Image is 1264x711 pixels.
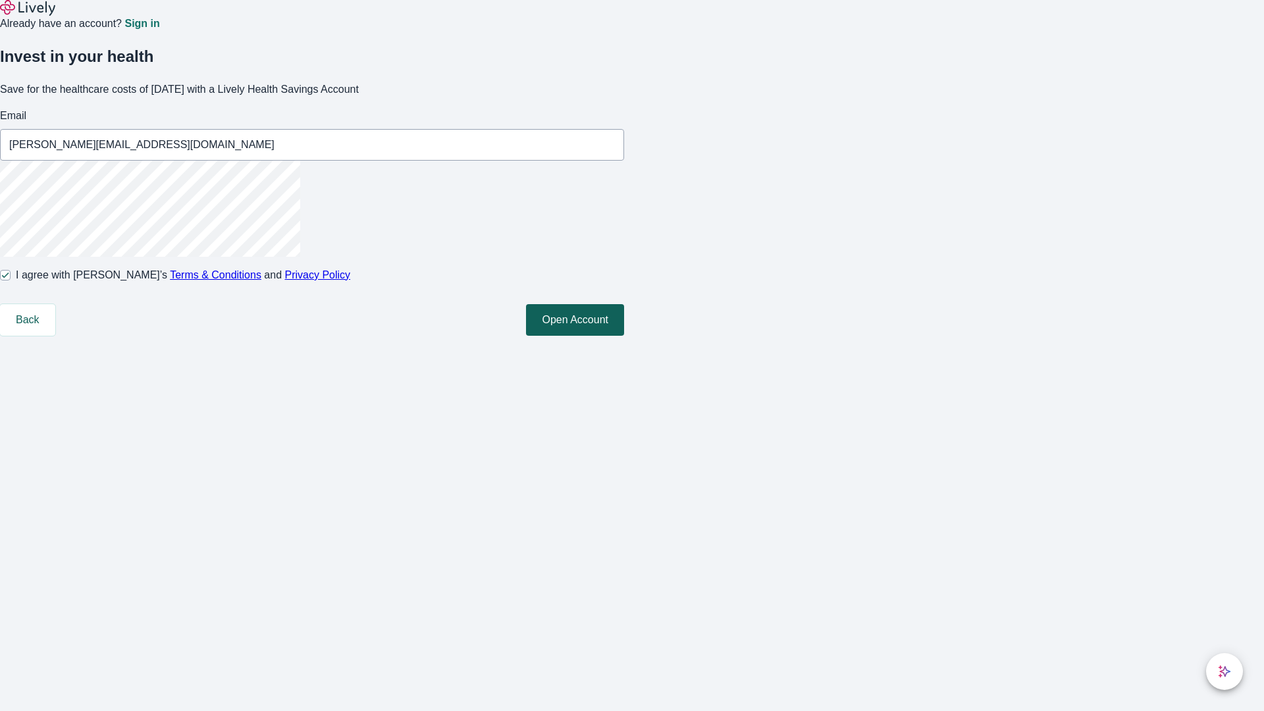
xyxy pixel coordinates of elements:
[124,18,159,29] a: Sign in
[1218,665,1231,678] svg: Lively AI Assistant
[16,267,350,283] span: I agree with [PERSON_NAME]’s and
[526,304,624,336] button: Open Account
[1206,653,1243,690] button: chat
[170,269,261,280] a: Terms & Conditions
[285,269,351,280] a: Privacy Policy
